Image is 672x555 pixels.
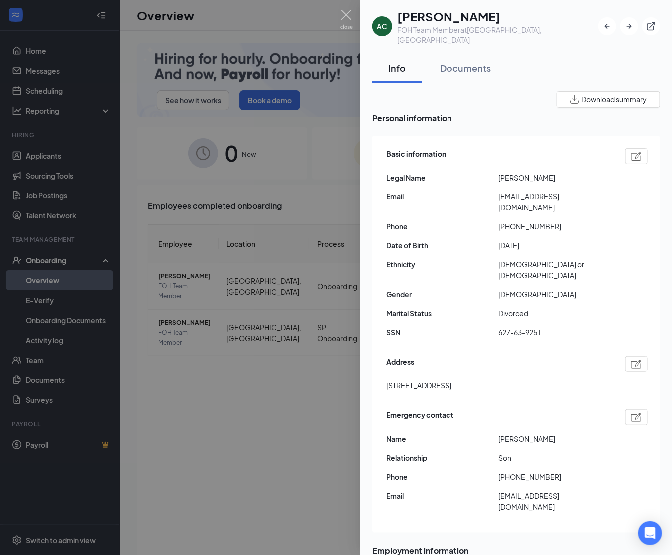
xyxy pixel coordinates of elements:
button: ArrowRight [620,17,638,35]
div: Open Intercom Messenger [638,521,662,545]
span: Date of Birth [386,240,498,251]
span: Basic information [386,148,446,164]
span: [PHONE_NUMBER] [498,221,611,232]
span: Phone [386,471,498,482]
span: Phone [386,221,498,232]
span: Personal information [372,112,660,124]
button: Download summary [557,91,660,108]
span: Marital Status [386,308,498,319]
span: Gender [386,289,498,300]
span: SSN [386,327,498,338]
span: Download summary [581,94,647,105]
span: [DATE] [498,240,611,251]
span: [PERSON_NAME] [498,433,611,444]
span: Name [386,433,498,444]
span: Address [386,356,414,372]
div: AC [377,21,388,31]
button: ArrowLeftNew [598,17,616,35]
span: Divorced [498,308,611,319]
svg: ArrowLeftNew [602,21,612,31]
div: Info [382,62,412,74]
span: [PHONE_NUMBER] [498,471,611,482]
span: Ethnicity [386,259,498,270]
span: [DEMOGRAPHIC_DATA] [498,289,611,300]
span: [DEMOGRAPHIC_DATA] or [DEMOGRAPHIC_DATA] [498,259,611,281]
span: Emergency contact [386,409,453,425]
span: Relationship [386,452,498,463]
span: Email [386,191,498,202]
svg: ArrowRight [624,21,634,31]
span: Son [498,452,611,463]
div: FOH Team Member at [GEOGRAPHIC_DATA], [GEOGRAPHIC_DATA] [397,25,598,45]
h1: [PERSON_NAME] [397,8,598,25]
span: Legal Name [386,172,498,183]
span: Email [386,490,498,501]
div: Documents [440,62,491,74]
svg: ExternalLink [646,21,656,31]
span: [EMAIL_ADDRESS][DOMAIN_NAME] [498,191,611,213]
span: 627-63-9251 [498,327,611,338]
button: ExternalLink [642,17,660,35]
span: [PERSON_NAME] [498,172,611,183]
span: [EMAIL_ADDRESS][DOMAIN_NAME] [498,490,611,512]
span: [STREET_ADDRESS] [386,380,451,391]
